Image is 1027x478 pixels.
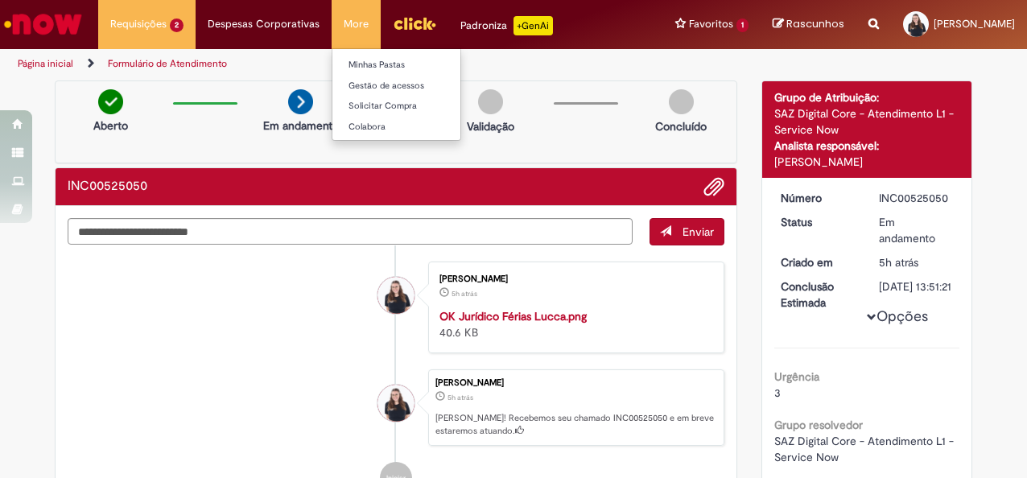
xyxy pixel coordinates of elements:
[377,385,415,422] div: Livia De Abreu Pinheiro
[769,214,868,230] dt: Status
[68,369,724,447] li: Livia De Abreu Pinheiro
[452,289,477,299] time: 29/09/2025 11:51:04
[934,17,1015,31] span: [PERSON_NAME]
[689,16,733,32] span: Favoritos
[769,278,868,311] dt: Conclusão Estimada
[208,16,320,32] span: Despesas Corporativas
[439,309,587,323] a: OK Jurídico Férias Lucca.png
[68,218,633,245] textarea: Digite sua mensagem aqui...
[879,214,954,246] div: Em andamento
[769,254,868,270] dt: Criado em
[439,274,707,284] div: [PERSON_NAME]
[68,179,147,194] h2: INC00525050 Histórico de tíquete
[478,89,503,114] img: img-circle-grey.png
[769,190,868,206] dt: Número
[683,225,714,239] span: Enviar
[18,57,73,70] a: Página inicial
[448,393,473,402] time: 29/09/2025 11:51:21
[288,89,313,114] img: arrow-next.png
[332,97,509,115] a: Solicitar Compra
[774,105,960,138] div: SAZ Digital Core - Atendimento L1 - Service Now
[773,17,844,32] a: Rascunhos
[377,277,415,314] div: Livia De Abreu Pinheiro
[110,16,167,32] span: Requisições
[332,56,509,74] a: Minhas Pastas
[879,278,954,295] div: [DATE] 13:51:21
[655,118,707,134] p: Concluído
[12,49,673,79] ul: Trilhas de página
[774,385,781,400] span: 3
[774,369,819,384] b: Urgência
[774,138,960,154] div: Analista responsável:
[650,218,724,245] button: Enviar
[786,16,844,31] span: Rascunhos
[263,117,339,134] p: Em andamento
[669,89,694,114] img: img-circle-grey.png
[108,57,227,70] a: Formulário de Atendimento
[332,48,461,141] ul: More
[513,16,553,35] p: +GenAi
[332,77,509,95] a: Gestão de acessos
[774,89,960,105] div: Grupo de Atribuição:
[460,16,553,35] div: Padroniza
[879,254,954,270] div: 29/09/2025 11:51:21
[435,378,716,388] div: [PERSON_NAME]
[93,117,128,134] p: Aberto
[774,418,863,432] b: Grupo resolvedor
[703,176,724,197] button: Adicionar anexos
[170,19,184,32] span: 2
[435,412,716,437] p: [PERSON_NAME]! Recebemos seu chamado INC00525050 e em breve estaremos atuando.
[448,393,473,402] span: 5h atrás
[879,255,918,270] span: 5h atrás
[439,308,707,340] div: 40.6 KB
[774,154,960,170] div: [PERSON_NAME]
[2,8,85,40] img: ServiceNow
[774,434,957,464] span: SAZ Digital Core - Atendimento L1 - Service Now
[467,118,514,134] p: Validação
[879,190,954,206] div: INC00525050
[332,118,509,136] a: Colabora
[736,19,749,32] span: 1
[879,255,918,270] time: 29/09/2025 11:51:21
[393,11,436,35] img: click_logo_yellow_360x200.png
[452,289,477,299] span: 5h atrás
[98,89,123,114] img: check-circle-green.png
[344,16,369,32] span: More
